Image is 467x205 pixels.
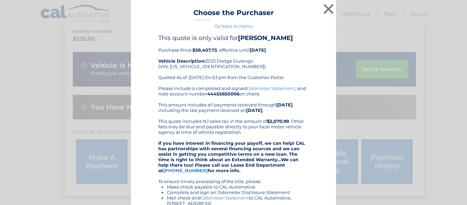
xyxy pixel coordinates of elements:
li: Make check payable to CAL Automotive [167,184,309,190]
b: $2,070.99 [267,118,289,124]
a: [PHONE_NUMBER] [163,168,208,173]
button: × [322,2,335,16]
li: Complete and sign an Odometer Disclosure Statement [167,190,309,195]
a: Odometer Statement [247,86,295,91]
h4: This quote is only valid for [158,34,309,42]
b: $38,407.73 [192,47,217,53]
b: [DATE] [276,102,293,107]
b: [DATE] [246,107,263,113]
b: [PERSON_NAME] [238,34,293,42]
a: Go back to menu [214,23,253,29]
strong: Vehicle Description: [158,58,205,64]
b: [DATE] [250,47,266,53]
a: Odometer Statement [201,195,249,201]
h3: Choose the Purchaser [194,9,274,21]
div: Purchase Price: , effective until 2023 Dodge Durango (VIN: [US_VEHICLE_IDENTIFICATION_NUMBER]) Qu... [158,34,309,86]
b: 44455650006 [207,91,239,97]
strong: If you have interest in financing your payoff, we can help! CAL has partnerships with several fin... [158,140,305,173]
